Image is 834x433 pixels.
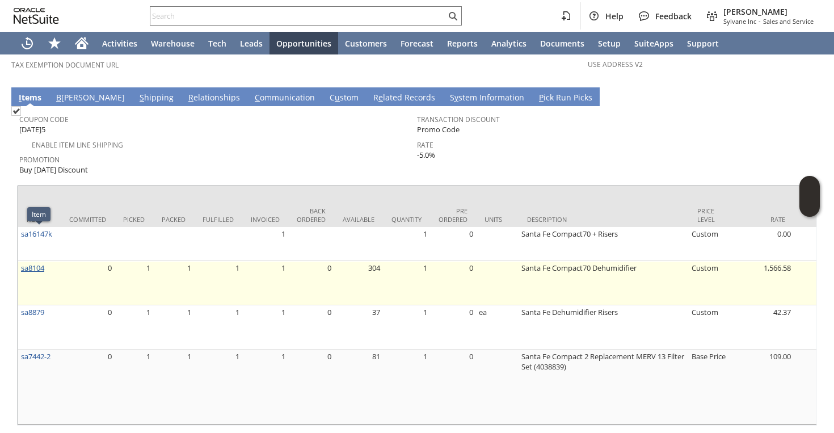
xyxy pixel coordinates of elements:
[240,38,263,49] span: Leads
[153,305,194,350] td: 1
[417,115,500,124] a: Transaction Discount
[334,261,383,305] td: 304
[485,32,533,54] a: Analytics
[417,150,435,161] span: -5.0%
[723,6,814,17] span: [PERSON_NAME]
[242,227,288,261] td: 1
[151,38,195,49] span: Warehouse
[56,92,61,103] span: B
[519,305,689,350] td: Santa Fe Dehumidifier Risers
[140,92,144,103] span: S
[759,17,761,26] span: -
[687,38,719,49] span: Support
[383,305,430,350] td: 1
[68,32,95,54] a: Home
[394,32,440,54] a: Forecast
[19,155,60,165] a: Promotion
[627,32,680,54] a: SuiteApps
[14,32,41,54] a: Recent Records
[689,227,731,261] td: Custom
[153,350,194,424] td: 1
[188,92,193,103] span: R
[689,261,731,305] td: Custom
[69,215,106,224] div: Committed
[731,227,794,261] td: 0.00
[370,92,438,104] a: Related Records
[194,350,242,424] td: 1
[269,32,338,54] a: Opportunities
[32,209,46,219] div: Item
[519,227,689,261] td: Santa Fe Compact70 + Risers
[689,350,731,424] td: Base Price
[137,92,176,104] a: Shipping
[32,140,123,150] a: Enable Item Line Shipping
[430,227,476,261] td: 0
[527,215,680,224] div: Description
[430,305,476,350] td: 0
[680,32,726,54] a: Support
[288,261,334,305] td: 0
[242,350,288,424] td: 1
[194,261,242,305] td: 1
[75,36,89,50] svg: Home
[208,38,226,49] span: Tech
[723,17,756,26] span: Sylvane Inc
[540,38,584,49] span: Documents
[383,350,430,424] td: 1
[162,215,186,224] div: Packed
[417,140,433,150] a: Rate
[19,115,69,124] a: Coupon Code
[53,92,128,104] a: B[PERSON_NAME]
[297,207,326,224] div: Back Ordered
[252,92,318,104] a: Communication
[61,261,115,305] td: 0
[345,38,387,49] span: Customers
[440,32,485,54] a: Reports
[417,124,460,135] span: Promo Code
[447,92,527,104] a: System Information
[378,92,383,103] span: e
[16,92,44,104] a: Items
[519,261,689,305] td: Santa Fe Compact70 Dehumidifier
[533,32,591,54] a: Documents
[401,38,433,49] span: Forecast
[21,351,50,361] a: sa7442-2
[598,38,621,49] span: Setup
[799,197,820,217] span: Oracle Guided Learning Widget. To move around, please hold and drag
[115,261,153,305] td: 1
[95,32,144,54] a: Activities
[588,60,643,69] a: Use Address V2
[763,17,814,26] span: Sales and Service
[150,9,446,23] input: Search
[61,305,115,350] td: 0
[242,261,288,305] td: 1
[288,350,334,424] td: 0
[802,90,816,103] a: Unrolled view on
[740,215,785,224] div: Rate
[334,305,383,350] td: 37
[276,38,331,49] span: Opportunities
[491,38,526,49] span: Analytics
[536,92,595,104] a: Pick Run Picks
[383,227,430,261] td: 1
[41,32,68,54] div: Shortcuts
[605,11,624,22] span: Help
[255,92,260,103] span: C
[439,207,467,224] div: Pre Ordered
[519,350,689,424] td: Santa Fe Compact 2 Replacement MERV 13 Filter Set (4038839)
[19,92,22,103] span: I
[338,32,394,54] a: Customers
[485,215,510,224] div: Units
[233,32,269,54] a: Leads
[731,305,794,350] td: 42.37
[634,38,673,49] span: SuiteApps
[242,305,288,350] td: 1
[383,261,430,305] td: 1
[123,215,145,224] div: Picked
[391,215,422,224] div: Quantity
[186,92,243,104] a: Relationships
[697,207,723,224] div: Price Level
[14,8,59,24] svg: logo
[21,229,52,239] a: sa16147k
[655,11,692,22] span: Feedback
